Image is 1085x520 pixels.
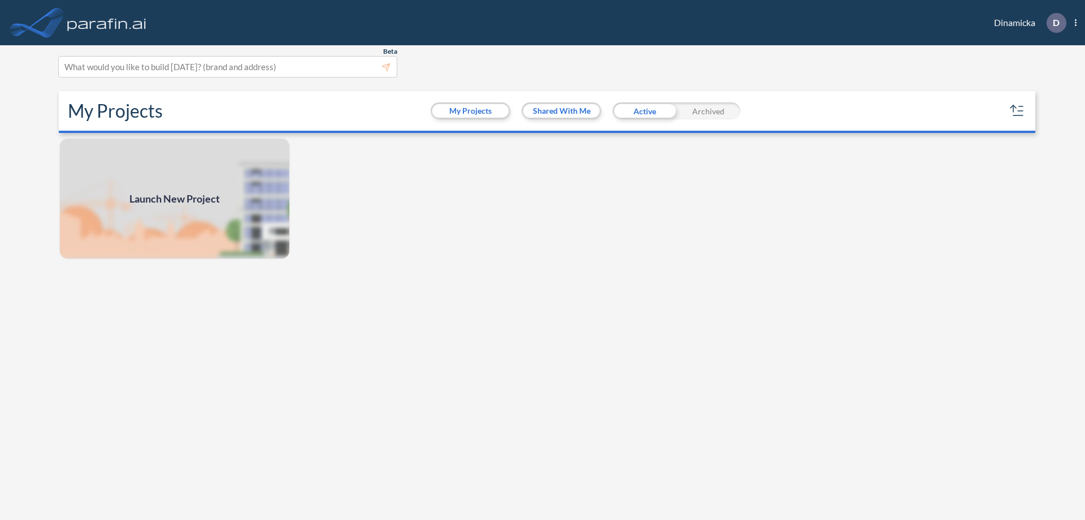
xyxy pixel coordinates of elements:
[1008,102,1026,120] button: sort
[432,104,509,118] button: My Projects
[129,191,220,207] span: Launch New Project
[613,102,676,119] div: Active
[59,137,290,260] img: add
[676,102,740,119] div: Archived
[59,137,290,260] a: Launch New Project
[1053,18,1060,28] p: D
[68,100,163,122] h2: My Projects
[65,11,149,34] img: logo
[977,13,1077,33] div: Dinamicka
[383,47,397,56] span: Beta
[523,104,600,118] button: Shared With Me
